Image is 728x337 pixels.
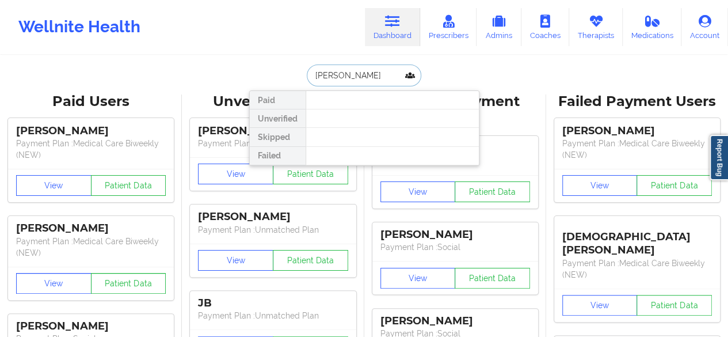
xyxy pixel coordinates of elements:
[16,222,166,235] div: [PERSON_NAME]
[190,93,356,111] div: Unverified Users
[380,228,530,241] div: [PERSON_NAME]
[380,181,456,202] button: View
[562,124,712,138] div: [PERSON_NAME]
[623,8,682,46] a: Medications
[8,93,174,111] div: Paid Users
[365,8,420,46] a: Dashboard
[562,175,638,196] button: View
[380,315,530,328] div: [PERSON_NAME]
[198,138,348,149] p: Payment Plan : Unmatched Plan
[636,175,712,196] button: Patient Data
[380,268,456,289] button: View
[198,124,348,138] div: [PERSON_NAME]
[455,181,530,202] button: Patient Data
[91,273,166,294] button: Patient Data
[198,310,348,321] p: Payment Plan : Unmatched Plan
[455,268,530,289] button: Patient Data
[569,8,623,46] a: Therapists
[681,8,728,46] a: Account
[273,250,348,271] button: Patient Data
[521,8,569,46] a: Coaches
[562,258,712,281] p: Payment Plan : Medical Care Biweekly (NEW)
[16,124,166,138] div: [PERSON_NAME]
[636,295,712,316] button: Patient Data
[710,135,728,180] a: Report Bug
[16,236,166,259] p: Payment Plan : Medical Care Biweekly (NEW)
[562,222,712,257] div: [DEMOGRAPHIC_DATA][PERSON_NAME]
[198,224,348,236] p: Payment Plan : Unmatched Plan
[198,250,273,271] button: View
[250,91,306,109] div: Paid
[198,164,273,184] button: View
[273,164,348,184] button: Patient Data
[420,8,477,46] a: Prescribers
[250,147,306,165] div: Failed
[91,175,166,196] button: Patient Data
[554,93,720,111] div: Failed Payment Users
[477,8,521,46] a: Admins
[562,138,712,161] p: Payment Plan : Medical Care Biweekly (NEW)
[250,109,306,128] div: Unverified
[198,297,348,310] div: JB
[16,175,92,196] button: View
[250,128,306,146] div: Skipped
[16,320,166,333] div: [PERSON_NAME]
[16,138,166,161] p: Payment Plan : Medical Care Biweekly (NEW)
[562,295,638,316] button: View
[380,241,530,253] p: Payment Plan : Social
[198,210,348,224] div: [PERSON_NAME]
[16,273,92,294] button: View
